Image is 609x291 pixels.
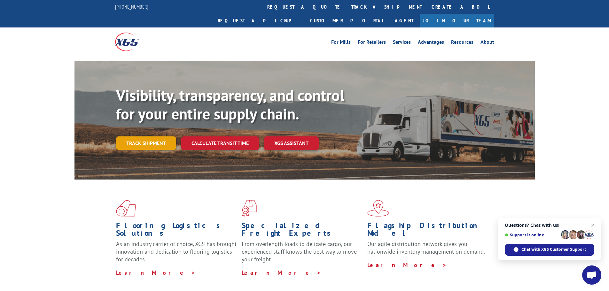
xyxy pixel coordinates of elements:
b: Visibility, transparency, and control for your entire supply chain. [116,85,344,124]
a: Track shipment [116,136,176,150]
h1: Specialized Freight Experts [242,222,363,240]
a: Calculate transit time [181,136,259,150]
span: Close chat [589,221,597,229]
span: Our agile distribution network gives you nationwide inventory management on demand. [367,240,485,255]
a: Request a pickup [213,14,305,27]
span: As an industry carrier of choice, XGS has brought innovation and dedication to flooring logistics... [116,240,237,263]
a: Learn More > [367,261,447,269]
a: Advantages [418,40,444,47]
h1: Flooring Logistics Solutions [116,222,237,240]
a: Join Our Team [420,14,494,27]
a: About [480,40,494,47]
span: Chat with XGS Customer Support [521,247,586,252]
a: For Mills [331,40,351,47]
a: For Retailers [358,40,386,47]
div: Chat with XGS Customer Support [505,244,594,256]
span: Questions? Chat with us! [505,223,594,228]
a: [PHONE_NUMBER] [115,4,148,10]
h1: Flagship Distribution Model [367,222,488,240]
a: XGS ASSISTANT [264,136,319,150]
img: xgs-icon-total-supply-chain-intelligence-red [116,200,136,217]
a: Agent [388,14,420,27]
a: Customer Portal [305,14,388,27]
a: Services [393,40,411,47]
a: Learn More > [116,269,196,276]
span: Support is online [505,233,558,237]
div: Open chat [582,265,601,285]
a: Resources [451,40,473,47]
img: xgs-icon-focused-on-flooring-red [242,200,257,217]
a: Learn More > [242,269,321,276]
p: From overlength loads to delicate cargo, our experienced staff knows the best way to move your fr... [242,240,363,269]
img: xgs-icon-flagship-distribution-model-red [367,200,389,217]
